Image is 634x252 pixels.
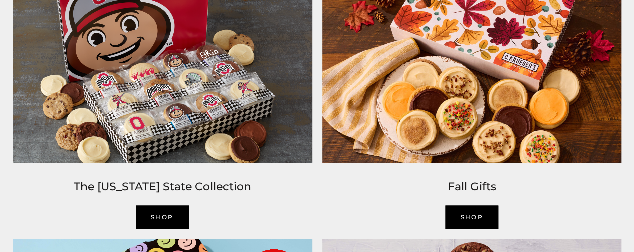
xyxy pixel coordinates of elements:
[13,178,312,196] h2: The [US_STATE] State Collection
[136,205,189,229] a: SHOP
[322,178,622,196] h2: Fall Gifts
[445,205,498,229] a: SHOP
